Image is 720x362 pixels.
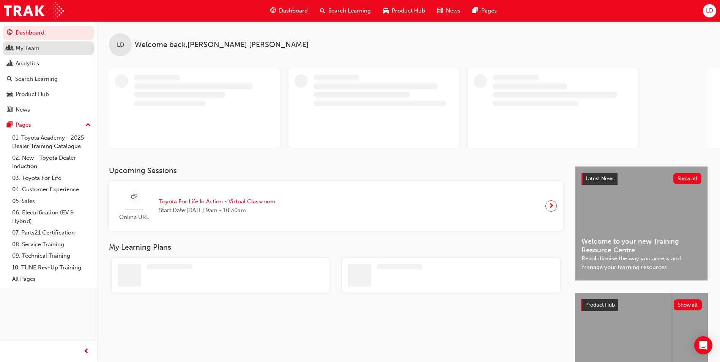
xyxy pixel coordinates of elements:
span: pages-icon [7,122,13,129]
span: Revolutionise the way you access and manage your learning resources. [581,254,701,271]
h3: My Learning Plans [109,243,563,252]
span: guage-icon [7,30,13,36]
span: Welcome to your new Training Resource Centre [581,237,701,254]
button: Show all [673,173,702,184]
button: LD [703,4,716,17]
a: car-iconProduct Hub [377,3,431,19]
a: 10. TUNE Rev-Up Training [9,262,94,274]
span: guage-icon [270,6,276,16]
a: Dashboard [3,26,94,40]
span: news-icon [7,107,13,113]
span: LD [706,6,713,15]
span: people-icon [7,45,13,52]
span: Pages [481,6,497,15]
span: Dashboard [279,6,308,15]
span: Welcome back , [PERSON_NAME] [PERSON_NAME] [135,41,309,49]
span: search-icon [7,76,12,83]
a: 06. Electrification (EV & Hybrid) [9,207,94,227]
a: 02. New - Toyota Dealer Induction [9,152,94,172]
img: Trak [4,2,64,19]
a: Product HubShow all [581,299,702,311]
a: guage-iconDashboard [264,3,314,19]
span: car-icon [7,91,13,98]
button: Pages [3,118,94,132]
span: pages-icon [473,6,478,16]
a: 05. Sales [9,195,94,207]
a: Latest NewsShow allWelcome to your new Training Resource CentreRevolutionise the way you access a... [575,166,708,281]
button: DashboardMy TeamAnalyticsSearch LearningProduct HubNews [3,24,94,118]
span: next-icon [548,201,554,211]
a: 08. Service Training [9,239,94,250]
span: LD [117,41,124,49]
div: My Team [16,44,39,53]
span: news-icon [437,6,443,16]
a: Product Hub [3,87,94,101]
span: Product Hub [392,6,425,15]
a: Latest NewsShow all [581,173,701,185]
span: chart-icon [7,60,13,67]
div: Search Learning [15,75,58,83]
div: News [16,105,30,114]
a: 09. Technical Training [9,250,94,262]
span: News [446,6,460,15]
a: search-iconSearch Learning [314,3,377,19]
div: Analytics [16,59,39,68]
a: My Team [3,41,94,55]
a: All Pages [9,273,94,285]
span: car-icon [383,6,389,16]
a: Search Learning [3,72,94,86]
div: Open Intercom Messenger [694,336,712,354]
span: Search Learning [328,6,371,15]
a: 01. Toyota Academy - 2025 Dealer Training Catalogue [9,132,94,152]
a: news-iconNews [431,3,466,19]
h3: Upcoming Sessions [109,166,563,175]
button: Show all [674,299,702,310]
a: 03. Toyota For Life [9,172,94,184]
a: 04. Customer Experience [9,184,94,195]
a: News [3,103,94,117]
span: sessionType_ONLINE_URL-icon [131,192,137,202]
span: Latest News [586,175,614,182]
span: search-icon [320,6,325,16]
span: Start Date: [DATE] 9am - 10:30am [159,206,276,215]
a: pages-iconPages [466,3,503,19]
a: Online URLToyota For Life In Action - Virtual ClassroomStart Date:[DATE] 9am - 10:30am [115,187,557,225]
span: up-icon [85,120,91,130]
span: Toyota For Life In Action - Virtual Classroom [159,197,276,206]
span: Online URL [115,213,153,222]
div: Product Hub [16,90,49,99]
a: Analytics [3,57,94,71]
span: prev-icon [84,347,89,356]
a: 07. Parts21 Certification [9,227,94,239]
div: Pages [16,121,31,129]
span: Product Hub [585,302,615,308]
